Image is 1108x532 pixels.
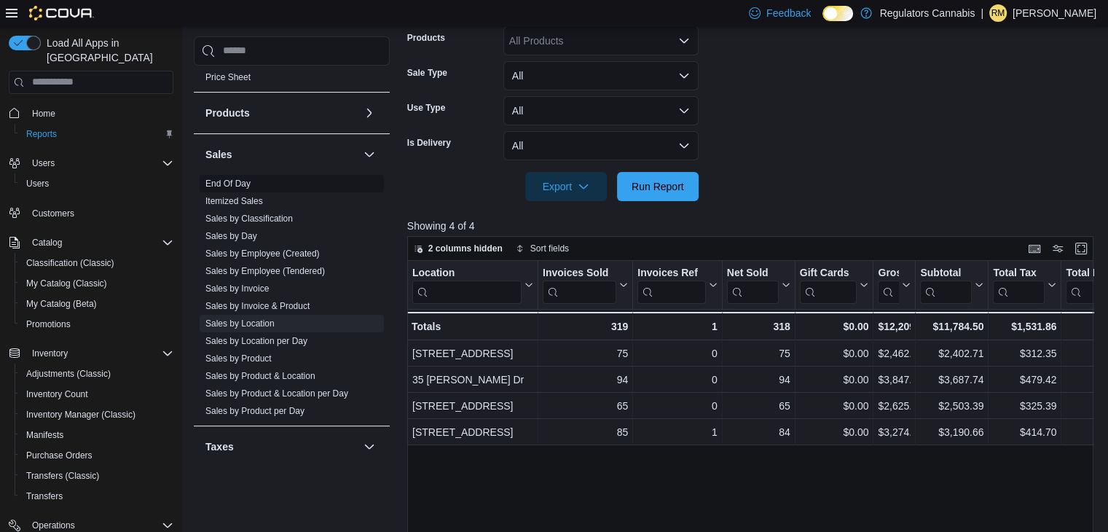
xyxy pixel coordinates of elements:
[20,175,173,192] span: Users
[205,147,232,162] h3: Sales
[32,108,55,120] span: Home
[15,124,179,144] button: Reports
[361,146,378,163] button: Sales
[981,4,983,22] p: |
[15,294,179,314] button: My Catalog (Beta)
[26,409,135,420] span: Inventory Manager (Classic)
[29,6,94,20] img: Cova
[205,249,320,259] a: Sales by Employee (Created)
[800,318,869,335] div: $0.00
[20,125,173,143] span: Reports
[800,266,869,303] button: Gift Cards
[32,348,68,359] span: Inventory
[205,301,310,311] a: Sales by Invoice & Product
[26,470,99,482] span: Transfers (Classic)
[412,371,533,388] div: 35 [PERSON_NAME] Dr
[15,445,179,466] button: Purchase Orders
[408,240,508,257] button: 2 columns hidden
[20,295,103,313] a: My Catalog (Beta)
[503,96,699,125] button: All
[26,490,63,502] span: Transfers
[407,67,447,79] label: Sale Type
[20,175,55,192] a: Users
[205,318,275,329] span: Sales by Location
[205,439,234,454] h3: Taxes
[993,266,1045,303] div: Total Tax
[920,266,972,280] div: Subtotal
[32,208,74,219] span: Customers
[205,336,307,346] a: Sales by Location per Day
[26,388,88,400] span: Inventory Count
[205,106,250,120] h3: Products
[20,386,94,403] a: Inventory Count
[3,103,179,124] button: Home
[878,318,911,335] div: $12,209.47
[205,353,272,364] a: Sales by Product
[26,154,173,172] span: Users
[878,397,911,415] div: $2,625.85
[878,371,911,388] div: $3,847.17
[26,104,173,122] span: Home
[361,104,378,122] button: Products
[32,157,55,169] span: Users
[800,266,857,280] div: Gift Cards
[194,175,390,426] div: Sales
[878,345,911,362] div: $2,462.35
[20,316,76,333] a: Promotions
[20,426,69,444] a: Manifests
[412,266,522,280] div: Location
[1026,240,1043,257] button: Keyboard shortcuts
[879,4,975,22] p: Regulators Cannabis
[205,265,325,277] span: Sales by Employee (Tendered)
[637,423,717,441] div: 1
[205,406,304,416] a: Sales by Product per Day
[26,298,97,310] span: My Catalog (Beta)
[205,439,358,454] button: Taxes
[637,266,705,280] div: Invoices Ref
[993,266,1056,303] button: Total Tax
[20,447,173,464] span: Purchase Orders
[205,196,263,206] a: Itemized Sales
[205,388,348,399] a: Sales by Product & Location per Day
[205,72,251,82] a: Price Sheet
[205,283,269,294] span: Sales by Invoice
[205,371,315,381] a: Sales by Product & Location
[15,364,179,384] button: Adjustments (Classic)
[26,234,68,251] button: Catalog
[15,384,179,404] button: Inventory Count
[20,316,173,333] span: Promotions
[26,105,61,122] a: Home
[920,423,983,441] div: $3,190.66
[26,429,63,441] span: Manifests
[412,266,522,303] div: Location
[878,423,911,441] div: $3,274.10
[407,219,1101,233] p: Showing 4 of 4
[26,128,57,140] span: Reports
[41,36,173,65] span: Load All Apps in [GEOGRAPHIC_DATA]
[205,283,269,294] a: Sales by Invoice
[543,423,628,441] div: 85
[3,203,179,224] button: Customers
[20,406,173,423] span: Inventory Manager (Classic)
[503,131,699,160] button: All
[407,102,445,114] label: Use Type
[727,266,790,303] button: Net Sold
[26,318,71,330] span: Promotions
[20,295,173,313] span: My Catalog (Beta)
[525,172,607,201] button: Export
[993,266,1045,280] div: Total Tax
[412,318,533,335] div: Totals
[15,466,179,486] button: Transfers (Classic)
[412,266,533,303] button: Location
[993,397,1056,415] div: $325.39
[26,345,173,362] span: Inventory
[20,447,98,464] a: Purchase Orders
[800,266,857,303] div: Gift Card Sales
[205,71,251,83] span: Price Sheet
[920,318,983,335] div: $11,784.50
[727,371,790,388] div: 94
[20,386,173,403] span: Inventory Count
[534,172,598,201] span: Export
[205,214,293,224] a: Sales by Classification
[766,6,811,20] span: Feedback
